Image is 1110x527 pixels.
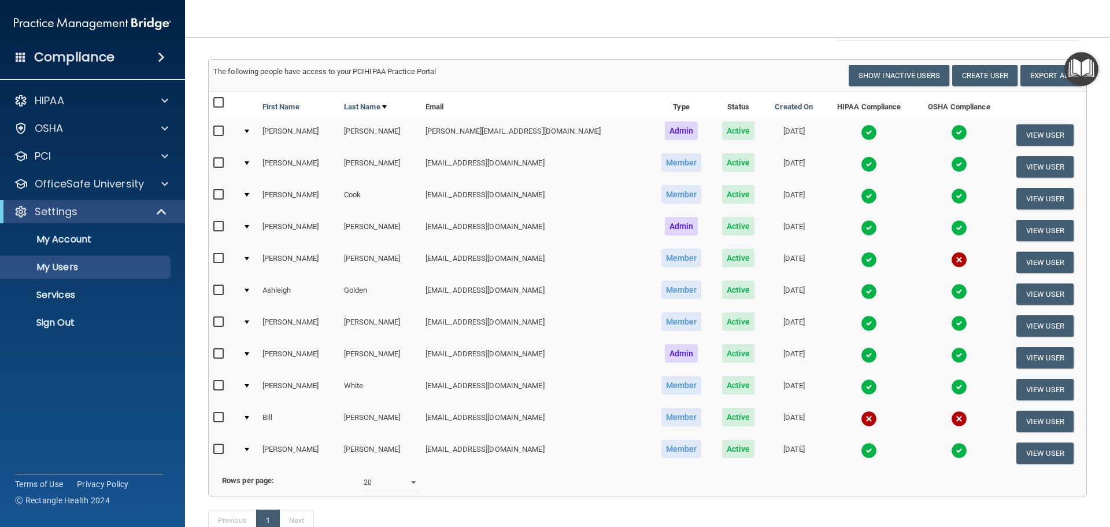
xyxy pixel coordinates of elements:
span: Active [722,376,755,395]
td: [PERSON_NAME] [258,342,339,374]
td: [PERSON_NAME] [339,246,421,278]
span: Member [661,312,702,331]
img: tick.e7d51cea.svg [951,379,967,395]
button: View User [1016,156,1074,178]
a: Privacy Policy [77,478,129,490]
span: Member [661,153,702,172]
td: [DATE] [764,310,823,342]
td: [DATE] [764,183,823,215]
td: [EMAIL_ADDRESS][DOMAIN_NAME] [421,406,650,437]
span: Active [722,217,755,235]
td: [EMAIL_ADDRESS][DOMAIN_NAME] [421,151,650,183]
td: [EMAIL_ADDRESS][DOMAIN_NAME] [421,278,650,310]
span: Active [722,312,755,331]
td: [DATE] [764,215,823,246]
th: OSHA Compliance [915,91,1004,119]
img: tick.e7d51cea.svg [951,283,967,300]
td: [PERSON_NAME] [258,215,339,246]
td: [PERSON_NAME] [258,437,339,469]
a: Terms of Use [15,478,63,490]
button: View User [1016,315,1074,337]
img: tick.e7d51cea.svg [861,156,877,172]
td: [EMAIL_ADDRESS][DOMAIN_NAME] [421,183,650,215]
img: cross.ca9f0e7f.svg [951,411,967,427]
span: Member [661,281,702,299]
button: View User [1016,283,1074,305]
img: tick.e7d51cea.svg [861,283,877,300]
p: My Users [8,261,165,273]
img: cross.ca9f0e7f.svg [951,252,967,268]
img: tick.e7d51cea.svg [861,443,877,459]
span: Member [661,440,702,458]
a: PCI [14,149,168,163]
span: Member [661,249,702,267]
img: tick.e7d51cea.svg [861,188,877,204]
td: [DATE] [764,278,823,310]
span: Active [722,440,755,458]
span: Active [722,121,755,140]
img: tick.e7d51cea.svg [951,315,967,331]
th: Email [421,91,650,119]
button: Open Resource Center [1064,52,1098,86]
td: [EMAIL_ADDRESS][DOMAIN_NAME] [421,342,650,374]
td: [PERSON_NAME] [258,374,339,406]
span: Member [661,408,702,426]
td: [PERSON_NAME] [339,310,421,342]
button: View User [1016,347,1074,368]
td: [EMAIL_ADDRESS][DOMAIN_NAME] [421,374,650,406]
td: [PERSON_NAME][EMAIL_ADDRESS][DOMAIN_NAME] [421,119,650,151]
td: [EMAIL_ADDRESS][DOMAIN_NAME] [421,437,650,469]
button: View User [1016,124,1074,146]
td: [PERSON_NAME] [339,406,421,437]
td: [DATE] [764,437,823,469]
a: OfficeSafe University [14,177,168,191]
td: [PERSON_NAME] [258,183,339,215]
a: Created On [775,100,813,114]
td: [EMAIL_ADDRESS][DOMAIN_NAME] [421,310,650,342]
a: Export All [1020,65,1082,86]
span: Admin [665,217,698,235]
td: Golden [339,278,421,310]
button: View User [1016,252,1074,273]
button: View User [1016,188,1074,209]
span: Active [722,344,755,363]
p: HIPAA [35,94,64,108]
td: [PERSON_NAME] [339,437,421,469]
td: [PERSON_NAME] [258,151,339,183]
td: [EMAIL_ADDRESS][DOMAIN_NAME] [421,246,650,278]
td: [PERSON_NAME] [258,246,339,278]
button: View User [1016,379,1074,400]
th: Status [712,91,764,119]
td: [DATE] [764,342,823,374]
a: OSHA [14,121,168,135]
img: tick.e7d51cea.svg [951,188,967,204]
iframe: Drift Widget Chat Controller [910,445,1096,491]
td: [DATE] [764,151,823,183]
button: Create User [952,65,1017,86]
span: Active [722,281,755,299]
h4: Compliance [34,49,114,65]
td: [PERSON_NAME] [339,119,421,151]
td: [PERSON_NAME] [339,151,421,183]
span: Active [722,408,755,426]
img: tick.e7d51cea.svg [861,315,877,331]
span: Member [661,376,702,395]
p: Settings [35,205,77,219]
td: [DATE] [764,374,823,406]
img: tick.e7d51cea.svg [861,124,877,141]
a: HIPAA [14,94,168,108]
p: Sign Out [8,317,165,329]
img: tick.e7d51cea.svg [861,347,877,363]
th: Type [650,91,712,119]
td: [PERSON_NAME] [339,342,421,374]
img: tick.e7d51cea.svg [951,156,967,172]
span: Member [661,185,702,204]
td: [EMAIL_ADDRESS][DOMAIN_NAME] [421,215,650,246]
button: View User [1016,443,1074,464]
p: PCI [35,149,51,163]
td: Bill [258,406,339,437]
span: Ⓒ Rectangle Health 2024 [15,495,110,506]
button: View User [1016,411,1074,432]
p: My Account [8,234,165,245]
button: View User [1016,220,1074,241]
